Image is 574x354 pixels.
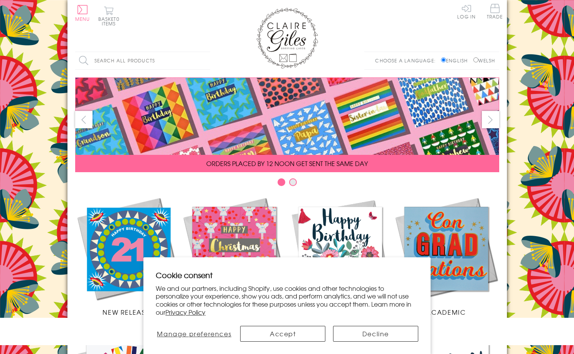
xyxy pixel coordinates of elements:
span: Academic [426,307,466,317]
button: Carousel Page 1 (Current Slide) [278,178,285,186]
button: Basket0 items [98,6,120,26]
img: Claire Giles Greetings Cards [256,8,318,69]
span: ORDERS PLACED BY 12 NOON GET SENT THE SAME DAY [206,159,368,168]
input: Welsh [473,57,478,62]
input: English [441,57,446,62]
h2: Cookie consent [156,270,418,280]
div: Carousel Pagination [75,178,499,190]
p: Choose a language: [375,57,439,64]
a: Academic [393,196,499,317]
span: New Releases [103,307,153,317]
span: Menu [75,15,90,22]
button: prev [75,111,93,128]
a: Log In [457,4,476,19]
button: Manage preferences [156,326,232,342]
label: Welsh [473,57,495,64]
label: English [441,57,471,64]
button: next [482,111,499,128]
a: Christmas [181,196,287,317]
a: Privacy Policy [165,307,205,317]
span: Manage preferences [157,329,231,338]
button: Decline [333,326,418,342]
span: 0 items [102,15,120,27]
input: Search all products [75,52,210,69]
a: Birthdays [287,196,393,317]
button: Accept [240,326,325,342]
input: Search [202,52,210,69]
button: Carousel Page 2 [289,178,297,186]
span: Trade [487,4,503,19]
a: New Releases [75,196,181,317]
p: We and our partners, including Shopify, use cookies and other technologies to personalize your ex... [156,284,418,316]
a: Trade [487,4,503,20]
button: Menu [75,5,90,21]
